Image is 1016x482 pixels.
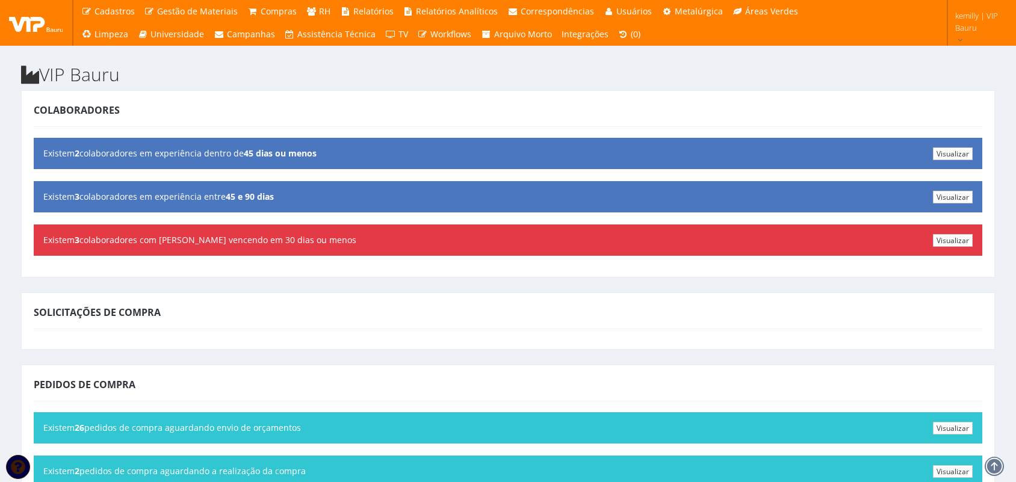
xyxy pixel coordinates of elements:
a: Limpeza [76,23,133,46]
b: 3 [75,234,79,246]
a: Visualizar [933,465,973,478]
b: 45 e 90 dias [226,191,274,202]
span: Relatórios Analíticos [416,5,498,17]
b: 2 [75,465,79,477]
div: Existem colaboradores em experiência entre [34,181,982,212]
a: TV [380,23,413,46]
a: Campanhas [209,23,280,46]
span: Metalúrgica [675,5,723,17]
a: Visualizar [933,191,973,203]
a: Arquivo Morto [476,23,557,46]
div: Existem pedidos de compra aguardando envio de orçamentos [34,412,982,443]
h2: VIP Bauru [21,64,995,84]
span: Pedidos de Compra [34,378,135,391]
span: Usuários [616,5,652,17]
span: (0) [631,28,640,40]
span: Colaboradores [34,104,120,117]
span: Correspondências [521,5,594,17]
b: 26 [75,422,84,433]
div: Existem colaboradores em experiência dentro de [34,138,982,169]
img: logo [9,14,63,32]
span: Universidade [150,28,204,40]
span: Cadastros [94,5,135,17]
a: Visualizar [933,147,973,160]
a: Integrações [557,23,613,46]
span: Assistência Técnica [297,28,376,40]
b: 3 [75,191,79,202]
span: Relatórios [353,5,394,17]
span: Workflows [430,28,471,40]
b: 2 [75,147,79,159]
span: Limpeza [94,28,128,40]
span: Integrações [562,28,609,40]
a: Assistência Técnica [280,23,381,46]
span: Compras [261,5,297,17]
a: (0) [613,23,646,46]
span: TV [398,28,408,40]
span: Solicitações de Compra [34,306,161,319]
b: 45 dias ou menos [244,147,317,159]
a: Visualizar [933,234,973,247]
a: Workflows [413,23,477,46]
span: Áreas Verdes [745,5,798,17]
a: Visualizar [933,422,973,434]
div: Existem colaboradores com [PERSON_NAME] vencendo em 30 dias ou menos [34,224,982,256]
span: Arquivo Morto [494,28,552,40]
a: Universidade [133,23,209,46]
span: Gestão de Materiais [157,5,238,17]
span: kemilly | VIP Bauru [955,10,1000,34]
span: RH [319,5,330,17]
span: Campanhas [227,28,275,40]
